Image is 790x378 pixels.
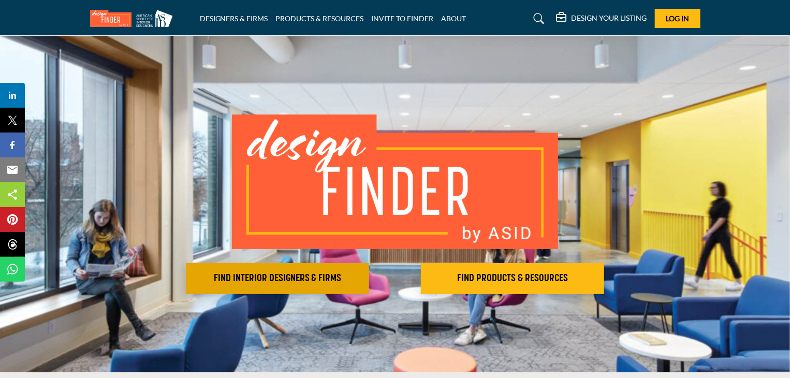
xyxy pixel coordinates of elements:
a: DESIGNERS & FIRMS [200,14,268,23]
h2: FIND INTERIOR DESIGNERS & FIRMS [189,272,366,285]
a: Search [523,10,551,27]
img: image [232,114,558,249]
a: INVITE TO FINDER [372,14,434,23]
div: DESIGN YOUR LISTING [557,12,647,25]
button: FIND PRODUCTS & RESOURCES [421,263,604,294]
button: Log In [655,9,700,28]
h2: FIND PRODUCTS & RESOURCES [424,272,601,285]
a: PRODUCTS & RESOURCES [276,14,364,23]
h5: DESIGN YOUR LISTING [572,13,647,23]
button: FIND INTERIOR DESIGNERS & FIRMS [186,263,369,294]
a: ABOUT [442,14,466,23]
span: Log In [666,14,689,23]
img: Site Logo [90,10,178,27]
